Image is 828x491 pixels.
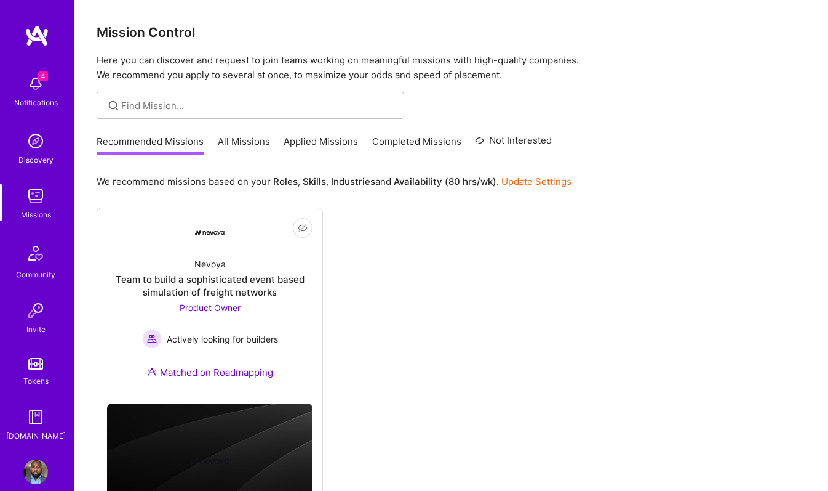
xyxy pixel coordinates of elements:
[16,268,55,281] div: Community
[167,333,278,346] span: Actively looking for builders
[284,135,358,155] a: Applied Missions
[38,71,48,81] span: 4
[25,25,49,47] img: logo
[26,323,46,336] div: Invite
[97,175,571,188] p: We recommend missions based on your , , and .
[107,273,312,299] div: Team to build a sophisticated event based simulation of freight networks
[298,223,308,233] i: icon EyeClosed
[180,302,241,313] span: Product Owner
[18,153,54,166] div: Discovery
[97,53,806,83] p: Here you can discover and request to join teams working on meaningful missions with high-quality ...
[475,133,552,155] a: Not Interested
[21,238,50,268] img: Community
[106,99,121,113] i: icon SearchGrey
[394,176,496,187] b: Availability (80 hrs/wk)
[142,329,162,349] img: Actively looking for builders
[147,366,273,379] div: Matched on Roadmapping
[97,25,806,40] h3: Mission Control
[23,460,48,484] img: User Avatar
[121,99,395,112] input: Find Mission...
[273,176,298,187] b: Roles
[194,258,226,270] div: Nevoya
[23,184,48,208] img: teamwork
[501,176,571,187] a: Update Settings
[303,176,326,187] b: Skills
[20,460,51,484] a: User Avatar
[28,358,43,370] img: tokens
[23,129,48,153] img: discovery
[23,375,49,388] div: Tokens
[331,176,375,187] b: Industries
[21,208,51,221] div: Missions
[147,367,157,376] img: Ateam Purple Icon
[14,96,58,109] div: Notifications
[218,135,270,155] a: All Missions
[23,71,48,96] img: bell
[97,135,204,155] a: Recommended Missions
[23,405,48,429] img: guide book
[6,429,66,442] div: [DOMAIN_NAME]
[107,218,312,394] a: Company LogoNevoyaTeam to build a sophisticated event based simulation of freight networksProduct...
[195,230,225,235] img: Company Logo
[372,135,461,155] a: Completed Missions
[190,442,229,481] img: Company logo
[23,298,48,323] img: Invite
